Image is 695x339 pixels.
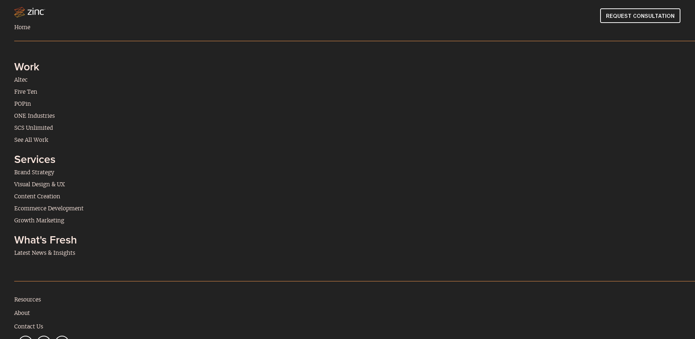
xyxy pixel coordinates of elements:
a: SCS Unlimited [14,124,53,132]
a: POPin [14,100,31,108]
a: Altec [14,75,28,84]
a: Home [14,24,30,31]
strong: Services [14,155,55,165]
a: Latest News & Insights [14,249,75,257]
a: Brand Strategy [14,168,54,177]
a: Resources [14,296,41,303]
a: Content Creation [14,192,60,201]
a: ONE Industries [14,112,55,120]
a: Growth Marketing [14,216,64,225]
strong: Work [14,62,39,72]
a: See All Work [14,136,48,144]
a: About [14,309,30,316]
a: Five Ten [14,87,37,96]
a: Ecommerce Development [14,204,84,213]
div: Navigation Menu [14,23,680,336]
strong: What's Fresh [14,235,77,245]
a: Contact Us [14,323,43,330]
img: REQUEST CONSULTATION [600,8,680,23]
a: Visual Design & UX [14,180,65,189]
